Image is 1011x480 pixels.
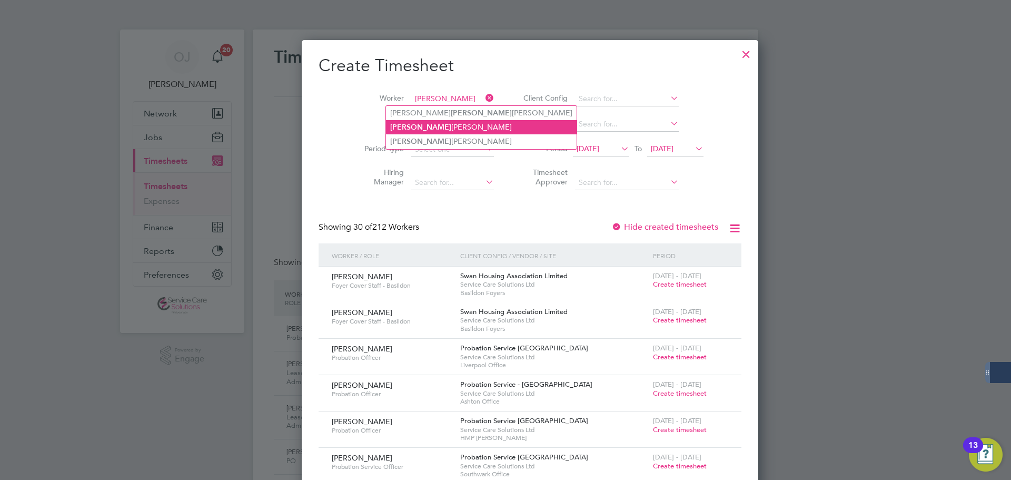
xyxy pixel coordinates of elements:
span: [DATE] [651,144,673,153]
span: [DATE] - [DATE] [653,344,701,352]
label: Worker [356,93,404,103]
input: Search for... [411,175,494,190]
label: Period Type [356,144,404,153]
span: [PERSON_NAME] [332,453,392,463]
span: Southwark Office [460,470,648,478]
span: [PERSON_NAME] [332,344,392,354]
div: Period [650,243,731,268]
span: Probation Service - [GEOGRAPHIC_DATA] [460,380,592,389]
label: Timesheet Approver [520,168,568,187]
span: Create timesheet [653,316,707,325]
li: [PERSON_NAME] [PERSON_NAME] [386,106,577,120]
span: Swan Housing Association Limited [460,307,568,316]
span: [DATE] - [DATE] [653,380,701,389]
span: [DATE] - [DATE] [653,453,701,462]
span: [PERSON_NAME] [332,308,392,317]
span: Create timesheet [653,462,707,471]
span: Probation Officer [332,426,452,435]
span: Probation Service [GEOGRAPHIC_DATA] [460,416,588,425]
span: [DATE] - [DATE] [653,307,701,316]
span: [DATE] - [DATE] [653,416,701,425]
span: Service Care Solutions Ltd [460,353,648,361]
label: Hide created timesheets [611,222,718,232]
div: 13 [968,445,978,459]
li: [PERSON_NAME] [386,120,577,134]
span: [PERSON_NAME] [332,380,392,390]
span: Probation Service [GEOGRAPHIC_DATA] [460,344,588,352]
span: Create timesheet [653,352,707,361]
li: [PERSON_NAME] [386,134,577,149]
span: [PERSON_NAME] [332,417,392,426]
input: Search for... [575,117,679,132]
span: Probation Officer [332,390,452,398]
span: Foyer Cover Staff - Basildon [332,281,452,290]
label: Site [356,119,404,128]
span: Swan Housing Association Limited [460,271,568,280]
span: Service Care Solutions Ltd [460,280,648,289]
span: [DATE] [577,144,599,153]
span: Probation Service Officer [332,463,452,471]
b: [PERSON_NAME] [390,137,451,146]
span: Create timesheet [653,389,707,398]
span: Probation Service [GEOGRAPHIC_DATA] [460,453,588,462]
span: Probation Officer [332,354,452,362]
label: Client Config [520,93,568,103]
h2: Create Timesheet [319,55,741,77]
span: Liverpool Office [460,361,648,369]
span: Service Care Solutions Ltd [460,462,648,471]
div: Worker / Role [329,243,458,268]
b: [PERSON_NAME] [390,123,451,132]
span: HMP [PERSON_NAME] [460,434,648,442]
span: Service Care Solutions Ltd [460,426,648,434]
label: Hiring Manager [356,168,404,187]
span: 212 Workers [353,222,419,232]
b: [PERSON_NAME] [451,109,512,117]
button: Open Resource Center, 13 new notifications [969,438,1003,472]
input: Search for... [575,175,679,190]
span: Basildon Foyers [460,325,648,333]
span: To [631,142,645,155]
input: Search for... [411,92,494,106]
span: Ashton Office [460,397,648,406]
input: Search for... [575,92,679,106]
span: 30 of [353,222,372,232]
span: Create timesheet [653,280,707,289]
span: Basildon Foyers [460,289,648,297]
span: Foyer Cover Staff - Basildon [332,317,452,326]
span: [PERSON_NAME] [332,272,392,281]
div: Client Config / Vendor / Site [458,243,650,268]
div: Showing [319,222,421,233]
span: [DATE] - [DATE] [653,271,701,280]
span: Service Care Solutions Ltd [460,389,648,398]
span: Create timesheet [653,425,707,434]
span: Service Care Solutions Ltd [460,316,648,325]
